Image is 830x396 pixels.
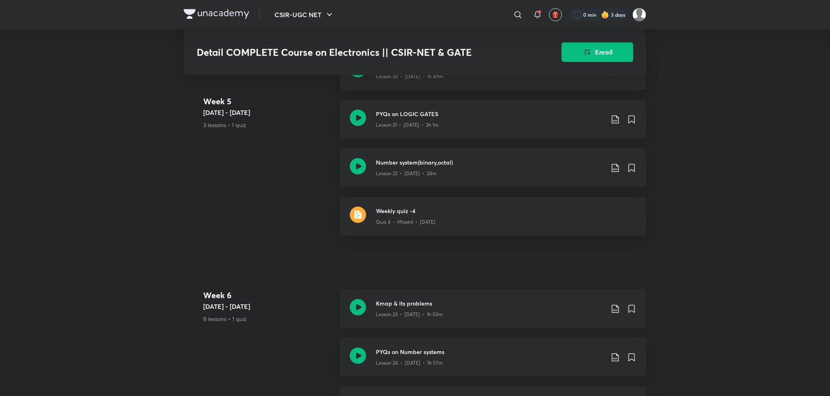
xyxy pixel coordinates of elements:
[203,96,334,108] h4: Week 5
[376,359,443,367] p: Lesson 24 • [DATE] • 1h 57m
[376,311,443,318] p: Lesson 23 • [DATE] • 1h 50m
[376,207,637,215] h3: Weekly quiz -4
[184,9,249,19] img: Company Logo
[376,121,439,129] p: Lesson 21 • [DATE] • 2h 1m
[203,121,334,130] p: 3 lessons • 1 quiz
[340,51,646,100] a: Digital Electronics :- Logic gatesLesson 20 • [DATE] • 1h 49m
[376,73,443,80] p: Lesson 20 • [DATE] • 1h 49m
[340,197,646,245] a: quizWeekly quiz -4Quiz 4 • Missed • [DATE]
[340,289,646,338] a: Kmap & its problemsLesson 23 • [DATE] • 1h 50m
[184,9,249,21] a: Company Logo
[203,289,334,301] h4: Week 6
[601,11,609,19] img: streak
[549,8,562,21] button: avatar
[376,348,604,356] h3: PYQs on Number systems
[632,8,646,22] img: Rai Haldar
[270,7,339,23] button: CSIR-UGC NET
[376,218,435,226] p: Quiz 4 • Missed • [DATE]
[552,11,559,18] img: avatar
[203,301,334,311] h5: [DATE] - [DATE]
[197,46,516,58] h3: Detail COMPLETE Course on Electronics || CSIR-NET & GATE
[340,338,646,386] a: PYQs on Number systemsLesson 24 • [DATE] • 1h 57m
[562,42,633,62] button: Enroll
[340,148,646,197] a: Number system(binary,octal)Lesson 22 • [DATE] • 24m
[340,100,646,148] a: PYQs on LOGIC GATESLesson 21 • [DATE] • 2h 1m
[376,170,437,177] p: Lesson 22 • [DATE] • 24m
[376,158,604,167] h3: Number system(binary,octal)
[376,110,604,118] h3: PYQs on LOGIC GATES
[350,207,366,223] img: quiz
[203,108,334,118] h5: [DATE] - [DATE]
[203,315,334,323] p: 8 lessons • 1 quiz
[376,299,604,308] h3: Kmap & its problems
